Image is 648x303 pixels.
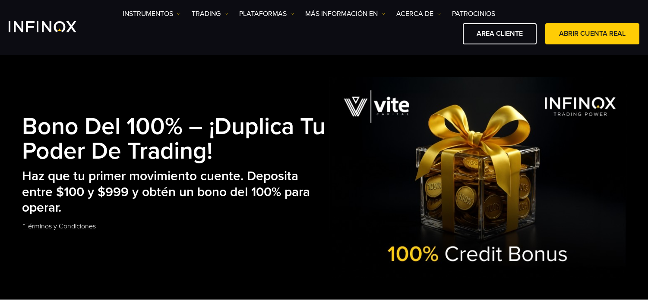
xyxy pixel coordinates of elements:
[463,23,537,44] a: AREA CLIENTE
[22,216,97,237] a: *Términos y Condiciones
[239,9,294,19] a: PLATAFORMAS
[9,21,97,32] a: INFINOX Logo
[192,9,228,19] a: TRADING
[396,9,441,19] a: ACERCA DE
[123,9,181,19] a: Instrumentos
[22,169,329,216] h2: Haz que tu primer movimiento cuente. Deposita entre $100 y $999 y obtén un bono del 100% para ope...
[452,9,495,19] a: Patrocinios
[545,23,639,44] a: ABRIR CUENTA REAL
[305,9,386,19] a: Más información en
[22,112,326,166] strong: Bono del 100% – ¡Duplica tu poder de trading!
